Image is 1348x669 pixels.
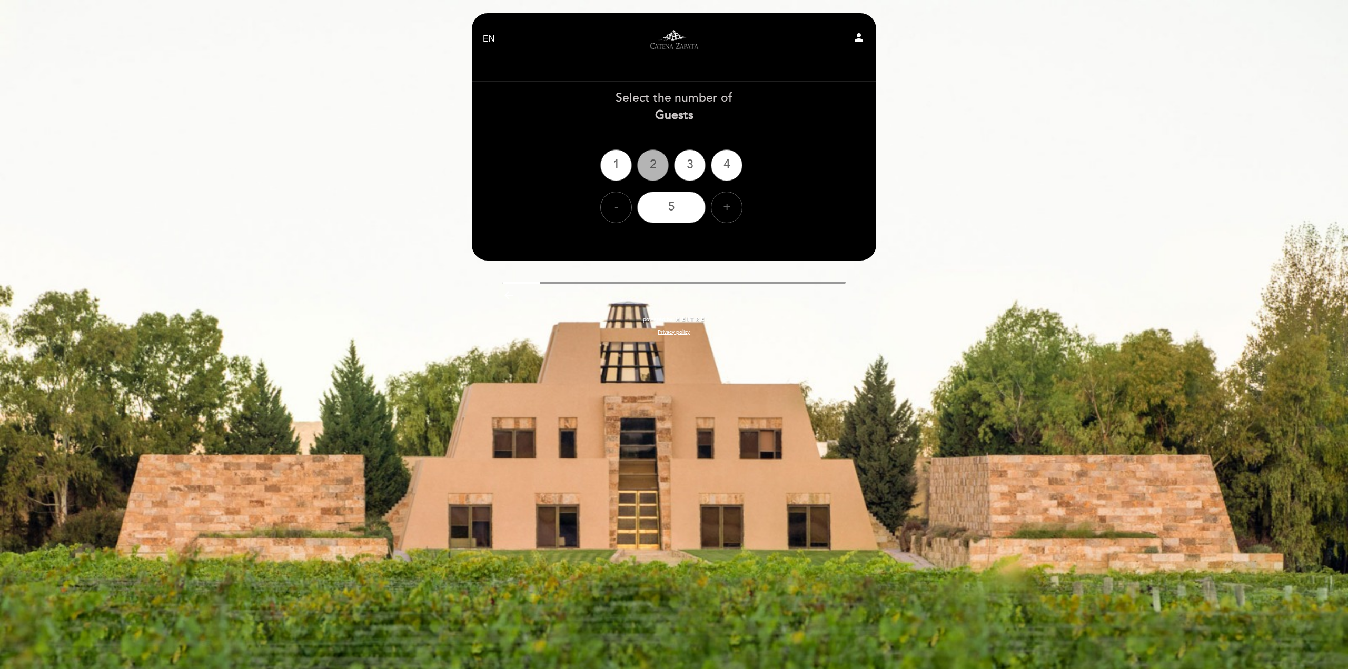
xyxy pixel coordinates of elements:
i: person [853,31,865,44]
div: 2 [637,149,669,181]
div: - [600,192,632,223]
div: 5 [637,192,706,223]
b: Guests [655,108,693,123]
div: 3 [674,149,706,181]
button: person [853,31,865,47]
div: Select the number of [471,89,877,124]
div: + [711,192,742,223]
div: 1 [600,149,632,181]
a: Visitas y degustaciones en La Pirámide [608,25,740,54]
i: arrow_backward [502,289,515,302]
span: powered by [643,316,672,323]
a: powered by [643,316,705,323]
a: Privacy policy [658,328,690,336]
div: 4 [711,149,742,181]
img: MEITRE [675,317,705,322]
